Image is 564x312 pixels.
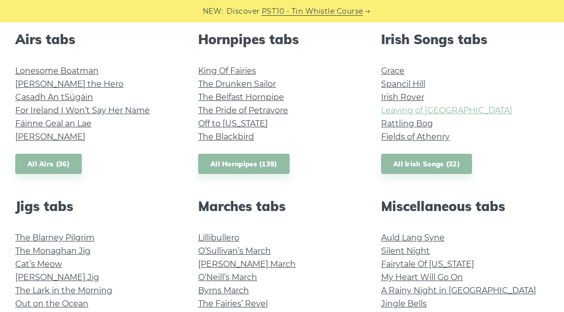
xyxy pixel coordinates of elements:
a: Byrns March [198,286,249,295]
a: Rattling Bog [381,119,433,128]
span: Discover [227,6,260,17]
a: Cat’s Meow [15,259,62,269]
a: A Rainy Night in [GEOGRAPHIC_DATA] [381,286,536,295]
a: [PERSON_NAME] Jig [15,272,99,282]
h2: Miscellaneous tabs [381,198,549,214]
a: The Belfast Hornpipe [198,92,284,102]
h2: Marches tabs [198,198,366,214]
a: [PERSON_NAME] the Hero [15,79,123,89]
a: The Monaghan Jig [15,246,90,256]
a: My Heart Will Go On [381,272,463,282]
h2: Irish Songs tabs [381,31,549,47]
a: Fairytale Of [US_STATE] [381,259,474,269]
a: The Blarney Pilgrim [15,233,95,242]
a: Fáinne Geal an Lae [15,119,91,128]
a: The Fairies’ Revel [198,299,268,308]
a: Casadh An tSúgáin [15,92,93,102]
a: [PERSON_NAME] [15,132,85,142]
a: Lillibullero [198,233,239,242]
a: Irish Rover [381,92,424,102]
a: O’Neill’s March [198,272,257,282]
a: The Pride of Petravore [198,106,288,115]
a: Silent Night [381,246,430,256]
a: PST10 - Tin Whistle Course [262,6,363,17]
h2: Hornpipes tabs [198,31,366,47]
a: Off to [US_STATE] [198,119,268,128]
a: The Lark in the Morning [15,286,112,295]
a: The Drunken Sailor [198,79,276,89]
a: Leaving of [GEOGRAPHIC_DATA] [381,106,512,115]
a: For Ireland I Won’t Say Her Name [15,106,150,115]
a: Spancil Hill [381,79,425,89]
a: The Blackbird [198,132,254,142]
a: All Hornpipes (139) [198,154,290,175]
a: [PERSON_NAME] March [198,259,296,269]
a: Jingle Bells [381,299,427,308]
a: Fields of Athenry [381,132,450,142]
a: Out on the Ocean [15,299,88,308]
a: Grace [381,66,404,76]
a: Auld Lang Syne [381,233,445,242]
a: King Of Fairies [198,66,256,76]
a: All Irish Songs (32) [381,154,472,175]
a: All Airs (36) [15,154,82,175]
a: Lonesome Boatman [15,66,99,76]
span: NEW: [203,6,224,17]
h2: Jigs tabs [15,198,183,214]
a: O’Sullivan’s March [198,246,271,256]
h2: Airs tabs [15,31,183,47]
